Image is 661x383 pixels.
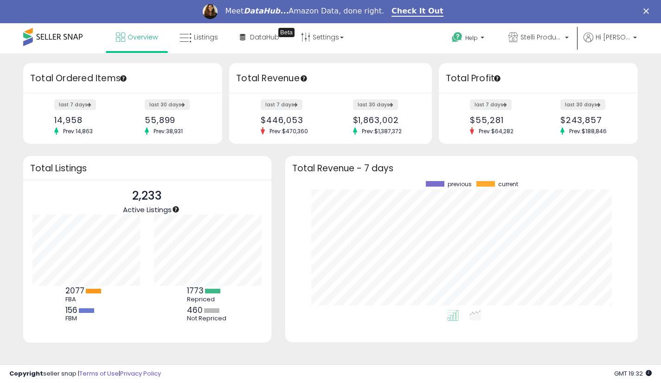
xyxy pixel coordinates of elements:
label: last 30 days [353,99,398,110]
b: 156 [65,305,77,316]
div: Close [643,8,653,14]
a: Check It Out [391,6,443,17]
label: last 30 days [560,99,605,110]
span: previous [448,181,472,188]
div: Tooltip anchor [278,28,295,37]
span: Prev: $64,282 [474,127,518,135]
div: FBA [65,296,107,303]
h3: Total Listings [30,165,264,172]
h3: Total Profit [446,72,631,85]
div: 14,958 [54,115,116,125]
a: Stelli Products US [501,23,576,53]
a: Privacy Policy [120,369,161,378]
p: 2,233 [123,187,172,205]
img: Profile image for Georgie [203,4,218,19]
label: last 30 days [145,99,190,110]
span: current [498,181,518,188]
span: Prev: 38,931 [149,127,187,135]
a: DataHub [233,23,286,51]
label: last 7 days [470,99,512,110]
a: Settings [294,23,351,51]
div: FBM [65,315,107,322]
div: $55,281 [470,115,531,125]
div: Tooltip anchor [300,74,308,83]
div: Tooltip anchor [493,74,501,83]
span: DataHub [250,32,279,42]
div: Tooltip anchor [172,205,180,214]
span: Prev: $1,387,372 [357,127,406,135]
b: 460 [187,305,203,316]
a: Listings [173,23,225,51]
i: DataHub... [244,6,289,15]
a: Overview [109,23,165,51]
a: Terms of Use [79,369,119,378]
strong: Copyright [9,369,43,378]
span: Prev: 14,863 [58,127,97,135]
span: Prev: $188,846 [565,127,611,135]
span: Stelli Products US [520,32,562,42]
div: seller snap | | [9,370,161,378]
span: Listings [194,32,218,42]
div: $1,863,002 [353,115,416,125]
div: Tooltip anchor [119,74,128,83]
b: 2077 [65,285,84,296]
label: last 7 days [54,99,96,110]
span: Prev: $470,360 [265,127,313,135]
div: $446,053 [261,115,323,125]
h3: Total Ordered Items [30,72,215,85]
div: $243,857 [560,115,622,125]
h3: Total Revenue [236,72,425,85]
div: Repriced [187,296,229,303]
i: Get Help [451,32,463,43]
span: Overview [128,32,158,42]
span: Hi [PERSON_NAME] [596,32,630,42]
h3: Total Revenue - 7 days [292,165,631,172]
span: 2025-09-15 19:32 GMT [614,369,652,378]
span: Active Listings [123,205,172,214]
div: Meet Amazon Data, done right. [225,6,384,16]
label: last 7 days [261,99,302,110]
a: Hi [PERSON_NAME] [584,32,637,53]
a: Help [444,25,494,53]
div: 55,899 [145,115,206,125]
div: Not Repriced [187,315,229,322]
span: Help [465,34,478,42]
b: 1773 [187,285,204,296]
